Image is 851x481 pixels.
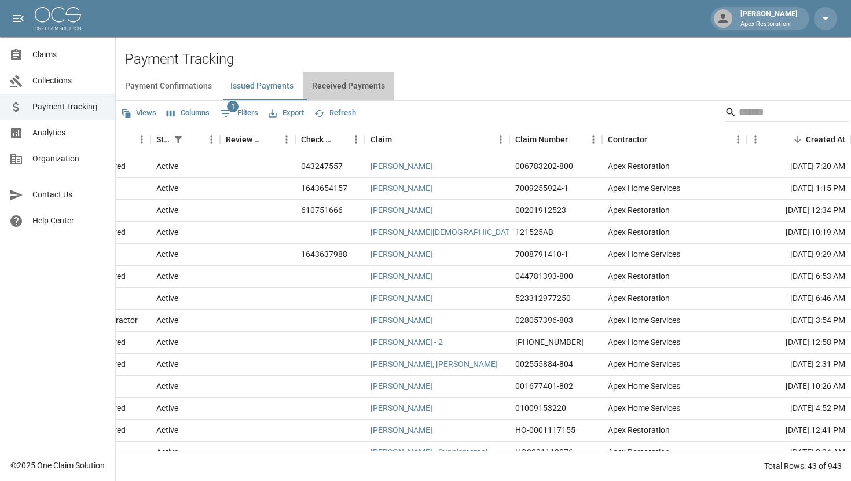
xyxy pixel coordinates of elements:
[164,104,212,122] button: Select columns
[515,226,553,238] div: 121525AB
[331,131,347,148] button: Sort
[301,160,343,172] div: 043247557
[371,248,432,260] a: [PERSON_NAME]
[32,215,106,227] span: Help Center
[602,156,747,178] div: Apex Restoration
[118,104,159,122] button: Views
[203,131,220,148] button: Menu
[515,336,584,348] div: 01-009-123744
[278,131,295,148] button: Menu
[602,123,747,156] div: Contractor
[220,123,295,156] div: Review Status
[602,244,747,266] div: Apex Home Services
[602,376,747,398] div: Apex Home Services
[725,103,849,124] div: Search
[32,189,106,201] span: Contact Us
[93,123,151,156] div: Sent To
[392,131,408,148] button: Sort
[602,354,747,376] div: Apex Home Services
[515,358,573,370] div: 002555884-804
[371,123,392,156] div: Claim
[492,131,509,148] button: Menu
[371,380,432,392] a: [PERSON_NAME]
[736,8,802,29] div: [PERSON_NAME]
[602,332,747,354] div: Apex Home Services
[515,248,568,260] div: 7008791410-1
[515,314,573,326] div: 028057396-803
[602,266,747,288] div: Apex Restoration
[790,131,806,148] button: Sort
[32,101,106,113] span: Payment Tracking
[747,123,851,156] div: Created At
[156,123,170,156] div: Status
[156,402,178,414] div: Active
[221,72,303,100] button: Issued Payments
[371,204,432,216] a: [PERSON_NAME]
[156,160,178,172] div: Active
[262,131,278,148] button: Sort
[747,398,851,420] div: [DATE] 4:52 PM
[515,182,568,194] div: 7009255924-1
[371,270,432,282] a: [PERSON_NAME]
[365,123,509,156] div: Claim
[32,153,106,165] span: Organization
[602,310,747,332] div: Apex Home Services
[602,288,747,310] div: Apex Restoration
[747,131,764,148] button: Menu
[35,7,81,30] img: ocs-logo-white-transparent.png
[747,200,851,222] div: [DATE] 12:34 PM
[156,380,178,392] div: Active
[608,123,647,156] div: Contractor
[301,182,347,194] div: 1643654157
[371,336,443,348] a: [PERSON_NAME] - 2
[371,314,432,326] a: [PERSON_NAME]
[156,358,178,370] div: Active
[371,160,432,172] a: [PERSON_NAME]
[602,178,747,200] div: Apex Home Services
[371,226,517,238] a: [PERSON_NAME][DEMOGRAPHIC_DATA]
[7,7,30,30] button: open drawer
[371,446,487,458] a: [PERSON_NAME] - Supplemental
[371,402,432,414] a: [PERSON_NAME]
[301,248,347,260] div: 1643637988
[133,131,151,148] button: Menu
[585,131,602,148] button: Menu
[515,446,573,458] div: HO0001119076
[125,51,851,68] h2: Payment Tracking
[515,270,573,282] div: 044781393-800
[371,292,432,304] a: [PERSON_NAME]
[747,244,851,266] div: [DATE] 9:29 AM
[747,354,851,376] div: [DATE] 2:31 PM
[156,248,178,260] div: Active
[226,123,262,156] div: Review Status
[10,460,105,471] div: © 2025 One Claim Solution
[747,178,851,200] div: [DATE] 1:15 PM
[186,131,203,148] button: Sort
[371,424,432,436] a: [PERSON_NAME]
[747,420,851,442] div: [DATE] 12:41 PM
[156,182,178,194] div: Active
[156,270,178,282] div: Active
[156,336,178,348] div: Active
[602,222,747,244] div: Apex Restoration
[371,358,498,370] a: [PERSON_NAME], [PERSON_NAME]
[116,72,851,100] div: dynamic tabs
[170,131,186,148] button: Show filters
[156,314,178,326] div: Active
[311,104,359,122] button: Refresh
[806,123,845,156] div: Created At
[747,266,851,288] div: [DATE] 6:53 AM
[32,127,106,139] span: Analytics
[303,72,394,100] button: Received Payments
[156,204,178,216] div: Active
[227,101,239,112] span: 1
[266,104,307,122] button: Export
[515,160,573,172] div: 006783202-800
[515,204,566,216] div: 00201912523
[117,131,133,148] button: Sort
[156,292,178,304] div: Active
[32,49,106,61] span: Claims
[156,226,178,238] div: Active
[729,131,747,148] button: Menu
[515,380,573,392] div: 001677401-802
